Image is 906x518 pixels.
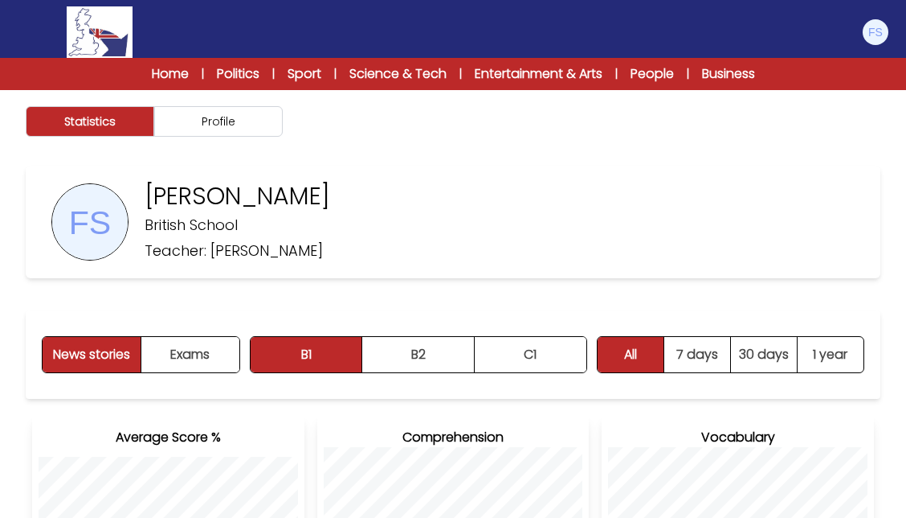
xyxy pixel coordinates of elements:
[475,64,602,84] a: Entertainment & Arts
[52,184,128,260] img: UserPhoto
[475,337,586,372] button: C1
[798,337,863,372] button: 1 year
[141,337,239,372] button: Exams
[16,6,183,58] a: Logo
[362,337,474,372] button: B2
[154,106,283,137] button: Profile
[26,106,154,137] button: Statistics
[39,428,298,447] h3: Average Score %
[251,337,362,372] button: B1
[202,66,204,82] span: |
[731,337,798,372] button: 30 days
[631,64,674,84] a: People
[145,214,238,236] p: British School
[334,66,337,82] span: |
[272,66,275,82] span: |
[67,6,133,58] img: Logo
[145,240,323,262] p: Teacher: [PERSON_NAME]
[43,337,141,372] button: News stories
[459,66,462,82] span: |
[687,66,689,82] span: |
[608,428,867,447] h3: Vocabulary
[702,64,755,84] a: Business
[349,64,447,84] a: Science & Tech
[288,64,321,84] a: Sport
[615,66,618,82] span: |
[217,64,259,84] a: Politics
[664,337,731,372] button: 7 days
[598,337,664,372] button: All
[324,428,583,447] h3: Comprehension
[152,64,189,84] a: Home
[145,182,330,211] p: [PERSON_NAME]
[863,19,888,45] img: Francesco Scarrone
